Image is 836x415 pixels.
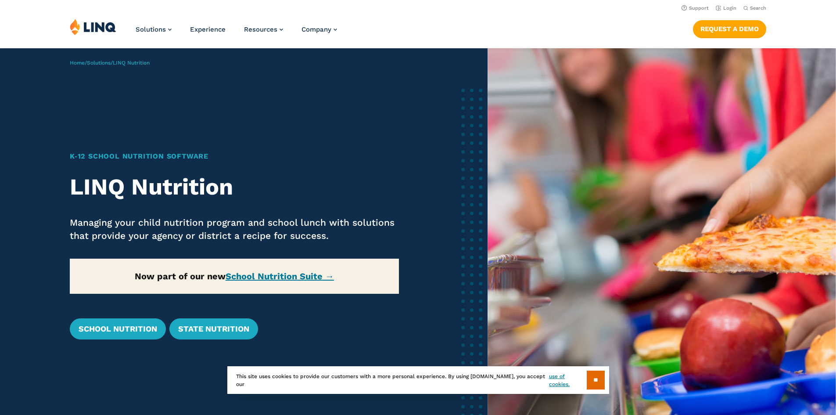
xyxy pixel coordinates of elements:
strong: LINQ Nutrition [70,173,233,200]
p: Managing your child nutrition program and school lunch with solutions that provide your agency or... [70,216,399,242]
a: Company [301,25,337,33]
a: Experience [190,25,226,33]
nav: Button Navigation [693,18,766,38]
a: Solutions [136,25,172,33]
span: Solutions [136,25,166,33]
nav: Primary Navigation [136,18,337,47]
a: State Nutrition [169,318,258,339]
div: This site uses cookies to provide our customers with a more personal experience. By using [DOMAIN... [227,366,609,394]
a: use of cookies. [549,372,586,388]
a: School Nutrition Suite → [226,271,334,281]
span: LINQ Nutrition [113,60,150,66]
strong: Now part of our new [135,271,334,281]
a: Resources [244,25,283,33]
img: LINQ | K‑12 Software [70,18,116,35]
a: Request a Demo [693,20,766,38]
span: Company [301,25,331,33]
a: Support [682,5,709,11]
a: Login [716,5,736,11]
span: Resources [244,25,277,33]
a: Solutions [87,60,111,66]
a: School Nutrition [70,318,166,339]
span: Search [750,5,766,11]
a: Home [70,60,85,66]
h1: K‑12 School Nutrition Software [70,151,399,162]
span: / / [70,60,150,66]
button: Open Search Bar [743,5,766,11]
